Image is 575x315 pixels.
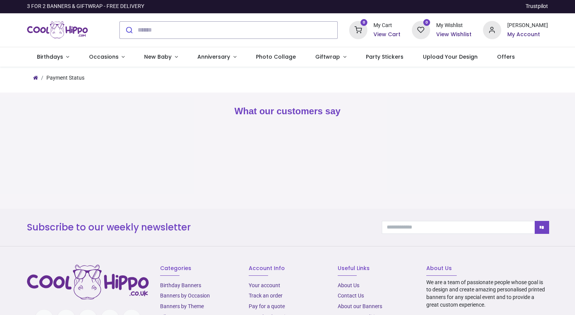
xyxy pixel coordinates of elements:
a: Banners by Occasion [160,293,210,299]
div: [PERSON_NAME] [507,22,548,29]
h6: Useful Links [338,265,415,272]
h6: Categories [160,265,237,272]
span: New Baby [144,53,172,61]
p: We are a team of passionate people whose goal is to design and create amazing personalised printe... [426,279,548,309]
div: My Wishlist [436,22,472,29]
h2: What our customers say [27,105,548,118]
a: About Us​ [338,282,359,288]
span: Occasions [89,53,119,61]
h3: Subscribe to our weekly newsletter [27,221,370,234]
sup: 0 [361,19,368,26]
a: Birthday Banners [160,282,201,288]
a: About our Banners [338,303,382,309]
a: New Baby [135,47,188,67]
i: Home [33,75,38,80]
a: Pay for a quote [249,303,285,309]
span: Offers [497,53,515,61]
span: Upload Your Design [423,53,478,61]
a: Home [33,75,38,81]
a: Giftwrap [305,47,356,67]
div: My Cart [373,22,400,29]
a: Your account [249,282,280,288]
h6: About Us [426,265,548,272]
a: 0 [412,26,430,32]
a: Anniversary [187,47,246,67]
a: Trustpilot [526,3,548,10]
a: Track an order [249,293,283,299]
a: Birthdays [27,47,79,67]
li: Payment Status [38,74,84,82]
a: 0 [349,26,367,32]
img: Cool Hippo [27,19,88,41]
a: View Cart [373,31,400,38]
span: Giftwrap [315,53,340,61]
sup: 0 [423,19,430,26]
a: Occasions [79,47,135,67]
span: Party Stickers [366,53,403,61]
span: Birthdays [37,53,63,61]
h6: Account Info [249,265,326,272]
a: View Wishlist [436,31,472,38]
a: Banners by Theme [160,303,204,309]
a: My Account [507,31,548,38]
a: Logo of Cool Hippo [27,19,88,41]
a: Contact Us [338,293,364,299]
button: Submit [120,22,138,38]
span: Anniversary [197,53,230,61]
span: Photo Collage [256,53,296,61]
div: 3 FOR 2 BANNERS & GIFTWRAP - FREE DELIVERY [27,3,144,10]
